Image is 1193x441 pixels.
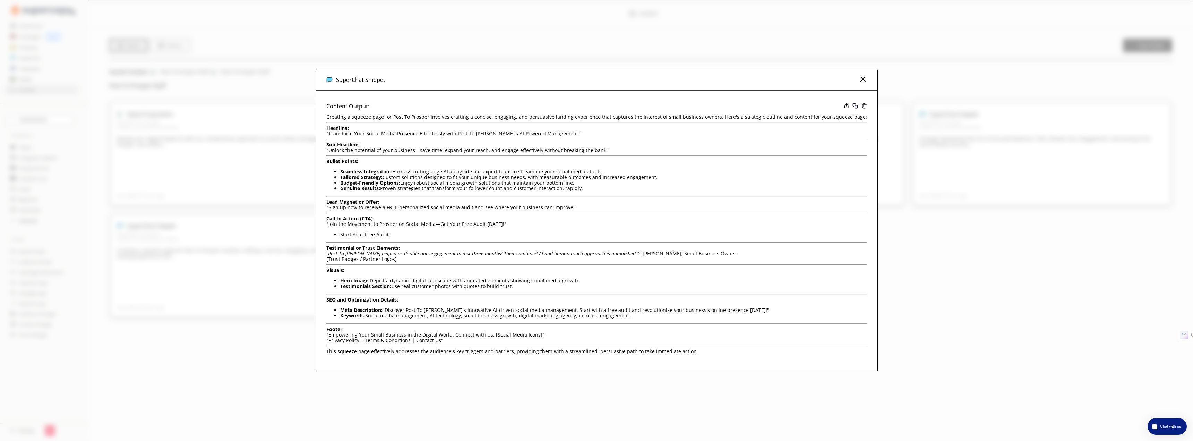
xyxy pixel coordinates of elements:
button: atlas-launcher [1148,418,1187,435]
li: Custom solutions designed to fit your unique business needs, with measurable outcomes and increas... [340,175,867,180]
p: Creating a squeeze page for Post To Prosper involves crafting a concise, engaging, and persuasive... [326,114,867,120]
strong: Genuine Results: [340,185,380,192]
strong: Tailored Strategy: [340,174,383,180]
strong: Lead Magnet or Offer: [326,198,379,205]
strong: Bullet Points: [326,158,358,164]
strong: Budget-Friendly Options: [340,179,400,186]
h3: Content Output: [326,101,369,111]
p: "Sign up now to receive a FREE personalized social media audit and see where your business can im... [326,205,867,210]
strong: Testimonial or Trust Elements: [326,245,400,251]
strong: SEO and Optimization Details: [326,296,398,303]
strong: Testimonials Section: [340,283,391,289]
li: "Discover Post To [PERSON_NAME]'s innovative AI-driven social media management. Start with a free... [340,307,867,313]
li: Proven strategies that transform your follower count and customer interaction, rapidly. [340,186,867,191]
button: Close [859,75,867,85]
img: Close [859,75,867,83]
li: Depict a dynamic digital landscape with animated elements showing social media growth. [340,278,867,283]
li: Harness cutting-edge AI alongside our expert team to streamline your social media efforts. [340,169,867,175]
img: Close [852,103,858,109]
li: Enjoy robust social media growth solutions that maintain your bottom line. [340,180,867,186]
p: "Join the Movement to Prosper on Social Media—Get Your Free Audit [DATE]!" [326,221,867,227]
strong: Headline: [326,125,349,131]
img: Close [844,103,849,108]
strong: Hero Image: [340,277,370,284]
em: "Post To [PERSON_NAME] helped us double our engagement in just three months! Their combined AI an... [326,250,639,257]
p: "Unlock the potential of your business—save time, expand your reach, and engage effectively witho... [326,147,867,153]
strong: Seamless Integration: [340,168,392,175]
a: Start Your Free Audit [340,231,389,238]
p: "Transform Your Social Media Presence Effortlessly with Post To [PERSON_NAME]'s AI-Powered Manage... [326,131,867,136]
li: Use real customer photos with quotes to build trust. [340,283,867,289]
p: This squeeze page effectively addresses the audience's key triggers and barriers, providing them ... [326,349,867,354]
strong: Meta Description: [340,307,383,313]
strong: Visuals: [326,267,344,273]
strong: Keywords: [340,312,365,319]
img: Close [326,77,333,83]
strong: Sub-Headline: [326,141,360,148]
h3: SuperChat Snippet [336,75,385,85]
p: [Trust Badges / Partner Logos] [326,256,867,262]
img: Close [861,103,867,109]
p: – [PERSON_NAME], Small Business Owner [326,251,867,256]
li: Social media management, AI technology, small business growth, digital marketing agency, increase... [340,313,867,319]
p: "Empowering Your Small Business in the Digital World. Connect with Us: [Social Media Icons]" [326,332,867,338]
strong: Footer: [326,326,344,332]
strong: Call to Action (CTA): [326,215,374,222]
p: "Privacy Policy | Terms & Conditions | Contact Us" [326,338,867,343]
span: Chat with us [1157,424,1183,429]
